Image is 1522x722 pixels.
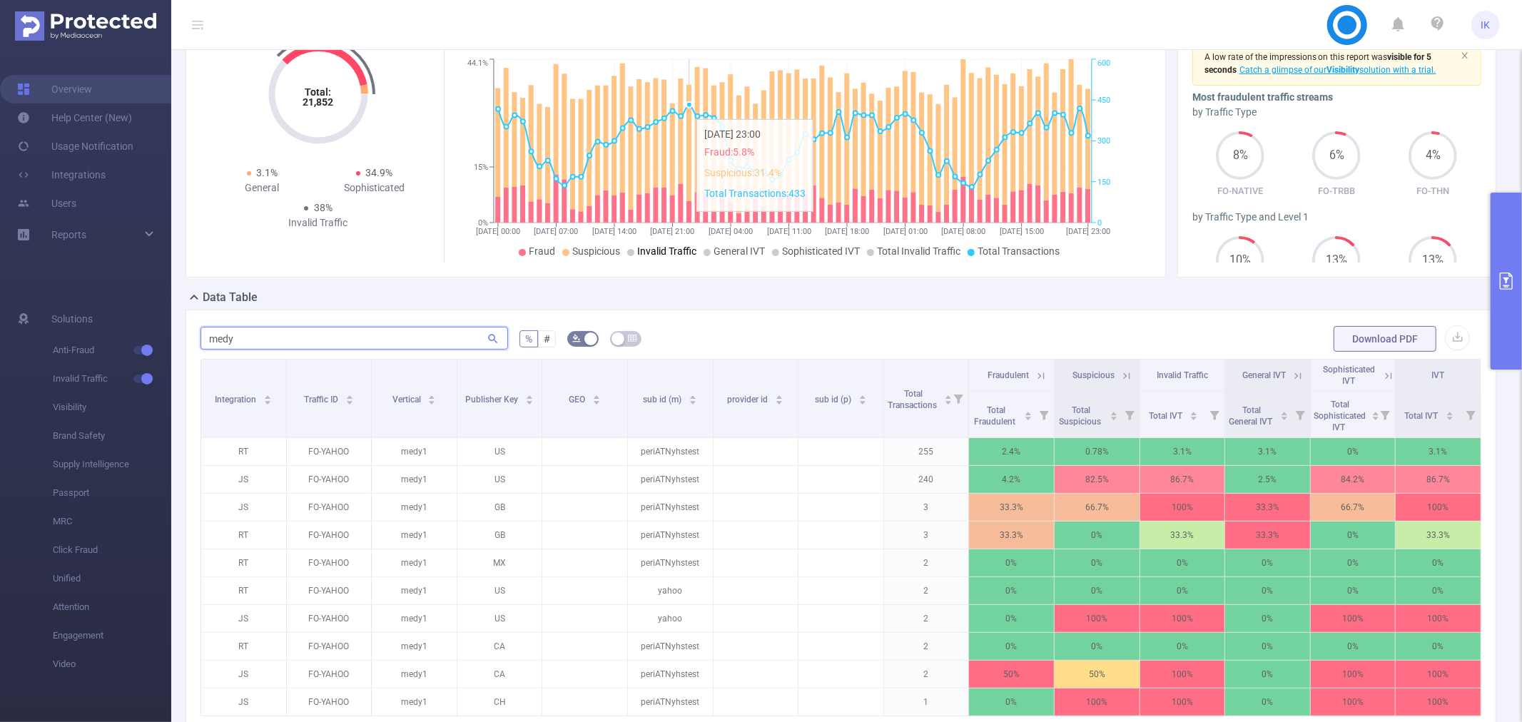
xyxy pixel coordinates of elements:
[345,399,353,403] i: icon: caret-down
[1396,577,1481,604] p: 0%
[1371,410,1379,414] i: icon: caret-up
[1189,415,1197,419] i: icon: caret-down
[969,577,1054,604] p: 0%
[53,336,171,365] span: Anti-Fraud
[1311,661,1396,688] p: 100%
[17,132,133,161] a: Usage Notification
[969,522,1054,549] p: 33.3%
[1280,410,1289,418] div: Sort
[941,227,985,236] tspan: [DATE] 08:00
[1225,688,1310,716] p: 0%
[1311,522,1396,549] p: 0%
[304,395,340,405] span: Traffic ID
[1110,410,1117,414] i: icon: caret-up
[287,494,372,521] p: FO-YAHOO
[476,227,520,236] tspan: [DATE] 00:00
[884,438,969,465] p: 255
[287,688,372,716] p: FO-YAHOO
[1140,605,1225,632] p: 100%
[478,218,488,228] tspan: 0%
[689,393,697,397] i: icon: caret-up
[53,393,171,422] span: Visibility
[1120,392,1140,437] i: Filter menu
[1055,577,1140,604] p: 0%
[1140,438,1225,465] p: 3.1%
[467,59,488,68] tspan: 44.1%
[1396,522,1481,549] p: 33.3%
[1189,410,1197,414] i: icon: caret-up
[53,450,171,479] span: Supply Intelligence
[457,494,542,521] p: GB
[1157,370,1208,380] span: Invalid Traffic
[457,438,542,465] p: US
[1024,415,1032,419] i: icon: caret-down
[1409,150,1457,161] span: 4%
[628,466,713,493] p: periATNyhstest
[1396,438,1481,465] p: 3.1%
[714,245,765,257] span: General IVT
[1446,410,1454,418] div: Sort
[776,393,783,397] i: icon: caret-up
[206,180,318,195] div: General
[1225,661,1310,688] p: 0%
[1312,150,1361,161] span: 6%
[628,522,713,549] p: periATNyhstest
[264,393,272,397] i: icon: caret-up
[948,360,968,437] i: Filter menu
[1385,184,1481,198] p: FO-THN
[815,395,853,405] span: sub id (p)
[1311,466,1396,493] p: 84.2%
[53,479,171,507] span: Passport
[264,399,272,403] i: icon: caret-down
[345,393,353,397] i: icon: caret-up
[1140,522,1225,549] p: 33.3%
[727,395,770,405] span: provider id
[944,393,953,402] div: Sort
[372,688,457,716] p: medy1
[1229,405,1275,427] span: Total General IVT
[428,393,436,397] i: icon: caret-up
[1481,11,1491,39] span: IK
[201,577,286,604] p: RT
[372,661,457,688] p: medy1
[1396,661,1481,688] p: 100%
[53,650,171,678] span: Video
[1371,410,1380,418] div: Sort
[1323,365,1375,386] span: Sophisticated IVT
[525,333,532,345] span: %
[287,549,372,576] p: FO-YAHOO
[1461,48,1469,63] button: icon: close
[969,466,1054,493] p: 4.2%
[201,522,286,549] p: RT
[775,393,783,402] div: Sort
[1225,466,1310,493] p: 2.5%
[643,395,684,405] span: sub id (m)
[1225,494,1310,521] p: 33.3%
[263,215,375,230] div: Invalid Traffic
[526,393,534,397] i: icon: caret-up
[884,605,969,632] p: 2
[1225,633,1310,660] p: 0%
[201,661,286,688] p: JS
[1216,255,1264,266] span: 10%
[526,399,534,403] i: icon: caret-down
[51,220,86,249] a: Reports
[1055,688,1140,716] p: 100%
[1334,326,1436,352] button: Download PDF
[465,395,520,405] span: Publisher Key
[53,536,171,564] span: Click Fraud
[569,395,587,405] span: GEO
[372,633,457,660] p: medy1
[1225,438,1310,465] p: 3.1%
[884,688,969,716] p: 1
[988,370,1030,380] span: Fraudulent
[287,633,372,660] p: FO-YAHOO
[372,438,457,465] p: medy1
[1055,466,1140,493] p: 82.5%
[529,245,555,257] span: Fraud
[1110,410,1118,418] div: Sort
[1311,438,1396,465] p: 0%
[1189,410,1198,418] div: Sort
[1225,605,1310,632] p: 0%
[287,438,372,465] p: FO-YAHOO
